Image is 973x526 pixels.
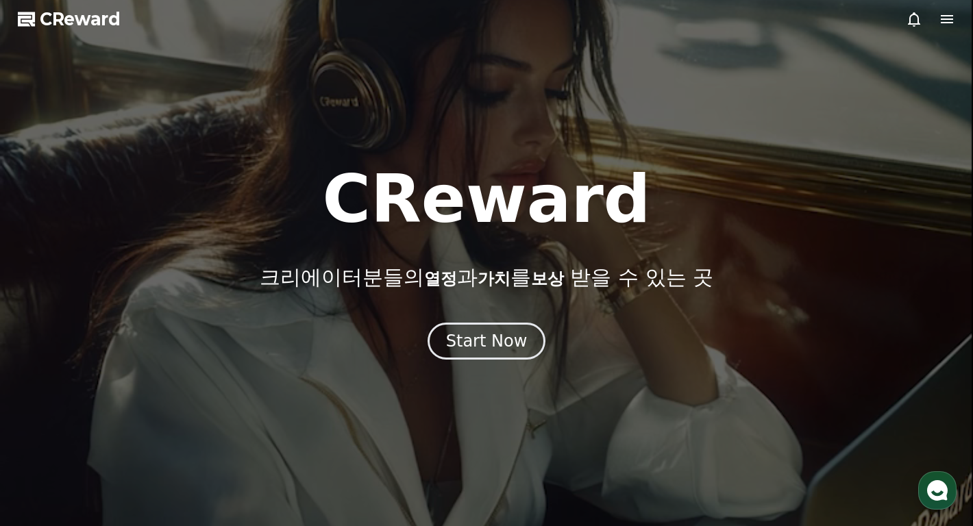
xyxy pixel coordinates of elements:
h1: CReward [322,166,650,232]
span: 보상 [531,269,564,288]
span: CReward [40,8,121,30]
span: 열정 [424,269,457,288]
a: CReward [18,8,121,30]
div: Start Now [446,330,528,352]
a: Start Now [428,336,546,349]
p: 크리에이터분들의 과 를 받을 수 있는 곳 [260,265,713,290]
button: Start Now [428,323,546,360]
span: 가치 [478,269,510,288]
